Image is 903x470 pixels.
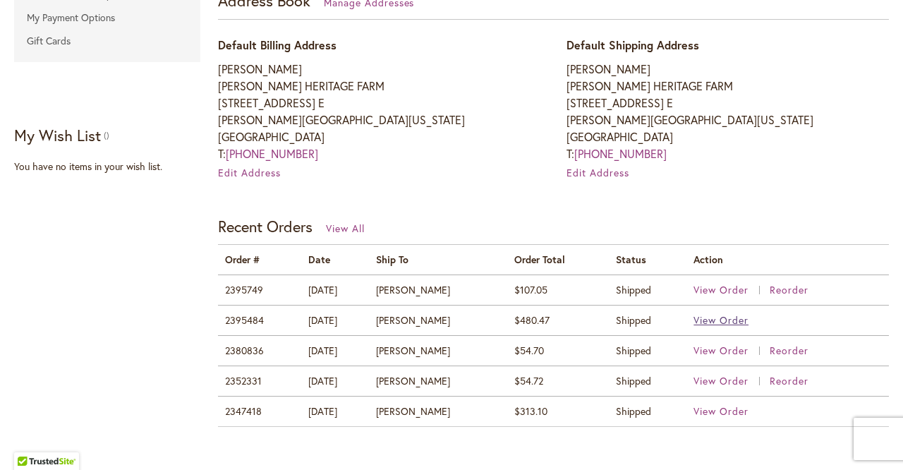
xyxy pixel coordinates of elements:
[326,222,365,235] a: View All
[369,245,507,275] th: Ship To
[218,245,301,275] th: Order #
[609,275,686,305] td: Shipped
[609,396,686,426] td: Shipped
[301,245,369,275] th: Date
[770,283,808,296] a: Reorder
[566,37,699,52] span: Default Shipping Address
[693,313,749,327] a: View Order
[770,344,808,357] a: Reorder
[693,374,749,387] span: View Order
[226,146,318,161] a: [PHONE_NUMBER]
[14,7,200,28] a: My Payment Options
[609,335,686,366] td: Shipped
[514,344,544,357] span: $54.70
[301,275,369,305] td: [DATE]
[301,305,369,335] td: [DATE]
[693,283,749,296] span: View Order
[609,366,686,396] td: Shipped
[218,335,301,366] td: 2380836
[14,30,200,52] a: Gift Cards
[369,335,507,366] td: [PERSON_NAME]
[218,366,301,396] td: 2352331
[369,305,507,335] td: [PERSON_NAME]
[301,335,369,366] td: [DATE]
[14,125,101,145] strong: My Wish List
[514,283,547,296] span: $107.05
[770,374,808,387] a: Reorder
[693,374,767,387] a: View Order
[514,313,550,327] span: $480.47
[566,61,889,162] address: [PERSON_NAME] [PERSON_NAME] HERITAGE FARM [STREET_ADDRESS] E [PERSON_NAME][GEOGRAPHIC_DATA][US_ST...
[693,344,749,357] span: View Order
[514,404,547,418] span: $313.10
[507,245,610,275] th: Order Total
[218,216,313,236] strong: Recent Orders
[218,275,301,305] td: 2395749
[301,366,369,396] td: [DATE]
[218,305,301,335] td: 2395484
[218,166,281,179] a: Edit Address
[301,396,369,426] td: [DATE]
[693,283,767,296] a: View Order
[11,420,50,459] iframe: Launch Accessibility Center
[14,159,210,174] div: You have no items in your wish list.
[609,245,686,275] th: Status
[693,344,767,357] a: View Order
[566,166,629,179] a: Edit Address
[686,245,889,275] th: Action
[609,305,686,335] td: Shipped
[369,275,507,305] td: [PERSON_NAME]
[514,374,543,387] span: $54.72
[218,61,540,162] address: [PERSON_NAME] [PERSON_NAME] HERITAGE FARM [STREET_ADDRESS] E [PERSON_NAME][GEOGRAPHIC_DATA][US_ST...
[218,396,301,426] td: 2347418
[369,366,507,396] td: [PERSON_NAME]
[369,396,507,426] td: [PERSON_NAME]
[218,37,337,52] span: Default Billing Address
[693,404,749,418] a: View Order
[574,146,667,161] a: [PHONE_NUMBER]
